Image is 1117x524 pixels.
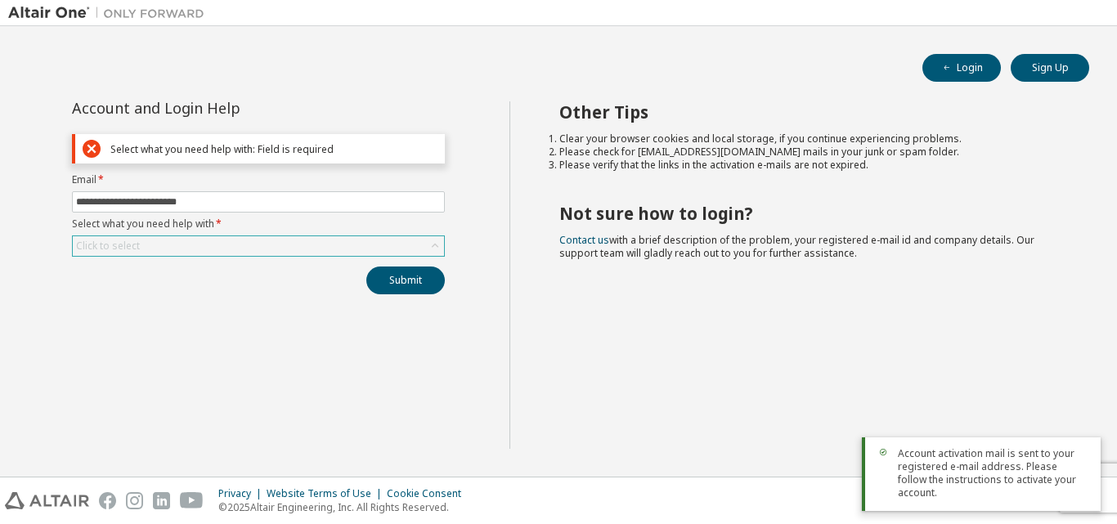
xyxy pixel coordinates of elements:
div: Click to select [73,236,444,256]
img: instagram.svg [126,492,143,509]
img: altair_logo.svg [5,492,89,509]
button: Submit [366,266,445,294]
span: Account activation mail is sent to your registered e-mail address. Please follow the instructions... [898,447,1088,499]
li: Clear your browser cookies and local storage, if you continue experiencing problems. [559,132,1061,146]
button: Login [922,54,1001,82]
h2: Other Tips [559,101,1061,123]
img: facebook.svg [99,492,116,509]
button: Sign Up [1011,54,1089,82]
label: Select what you need help with [72,217,445,231]
img: linkedin.svg [153,492,170,509]
div: Select what you need help with: Field is required [110,143,437,155]
li: Please check for [EMAIL_ADDRESS][DOMAIN_NAME] mails in your junk or spam folder. [559,146,1061,159]
span: with a brief description of the problem, your registered e-mail id and company details. Our suppo... [559,233,1034,260]
h2: Not sure how to login? [559,203,1061,224]
div: Cookie Consent [387,487,471,500]
img: Altair One [8,5,213,21]
p: © 2025 Altair Engineering, Inc. All Rights Reserved. [218,500,471,514]
li: Please verify that the links in the activation e-mails are not expired. [559,159,1061,172]
div: Website Terms of Use [267,487,387,500]
div: Click to select [76,240,140,253]
div: Privacy [218,487,267,500]
label: Email [72,173,445,186]
img: youtube.svg [180,492,204,509]
a: Contact us [559,233,609,247]
div: Account and Login Help [72,101,370,114]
